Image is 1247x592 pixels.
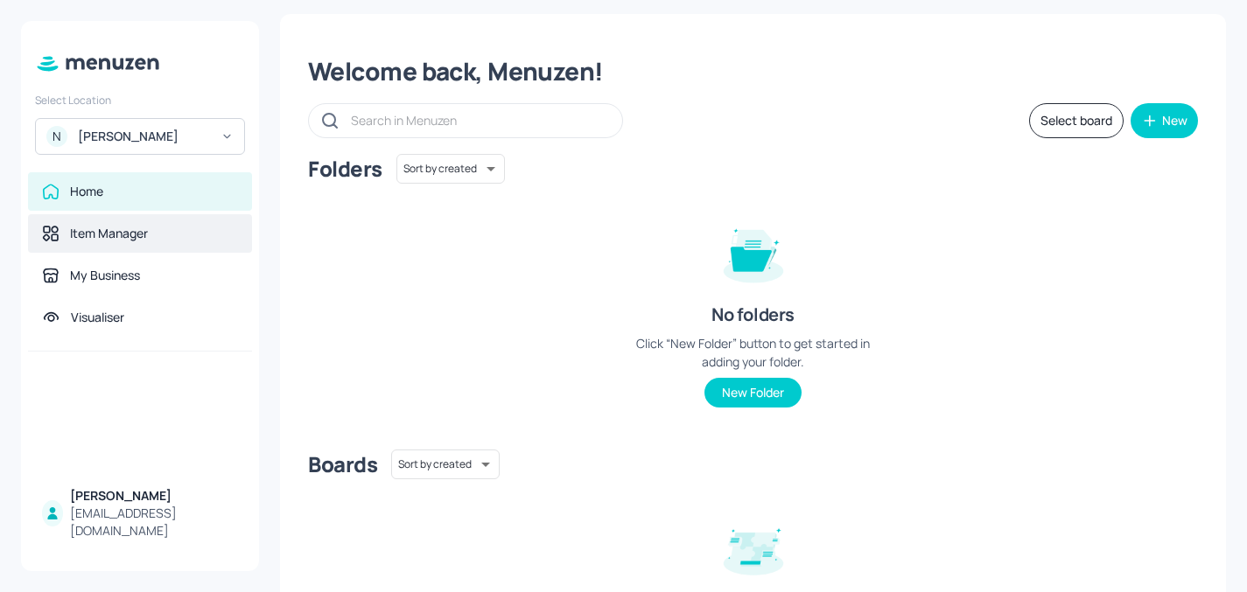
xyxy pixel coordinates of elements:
div: New [1162,115,1187,127]
div: [PERSON_NAME] [78,128,210,145]
div: Folders [308,155,382,183]
div: Click “New Folder” button to get started in adding your folder. [622,334,885,371]
button: New [1131,103,1198,138]
img: folder-empty [710,208,797,296]
div: Select Location [35,93,245,108]
img: design-empty [710,504,797,591]
button: New Folder [704,378,802,407]
div: Sort by created [391,447,500,482]
div: [EMAIL_ADDRESS][DOMAIN_NAME] [70,505,238,540]
div: [PERSON_NAME] [70,487,238,505]
button: Select board [1029,103,1124,138]
div: Visualiser [71,309,124,326]
div: My Business [70,267,140,284]
div: N [46,126,67,147]
div: Boards [308,450,377,478]
div: Sort by created [396,151,505,186]
div: Home [70,183,103,200]
input: Search in Menuzen [351,108,605,133]
div: Welcome back, Menuzen! [308,56,1198,87]
div: No folders [711,303,795,327]
div: Item Manager [70,225,148,242]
